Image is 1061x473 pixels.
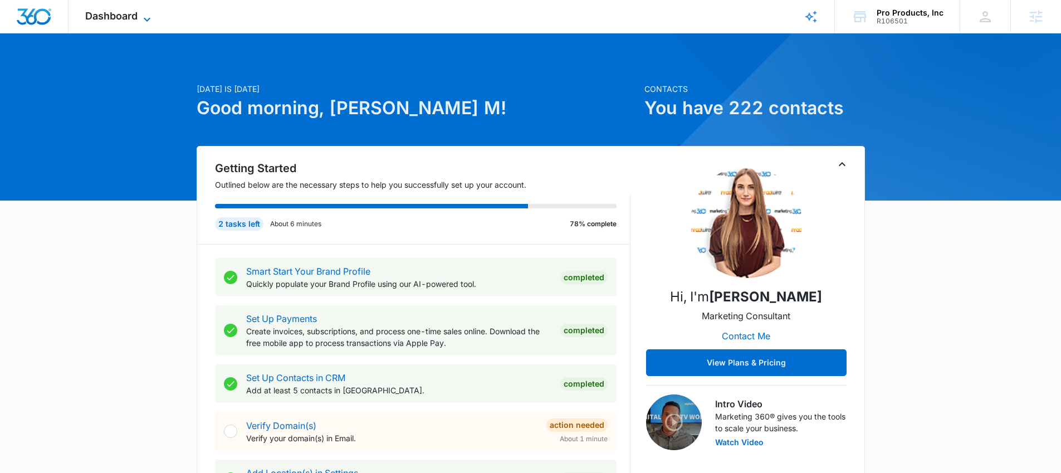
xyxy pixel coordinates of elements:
div: Completed [560,377,608,391]
img: Intro Video [646,394,702,450]
a: Set Up Contacts in CRM [246,372,345,383]
div: account name [877,8,943,17]
div: Action Needed [546,418,608,432]
span: Dashboard [85,10,138,22]
a: Set Up Payments [246,313,317,324]
div: 2 tasks left [215,217,263,231]
button: Watch Video [715,438,764,446]
p: [DATE] is [DATE] [197,83,638,95]
div: Completed [560,324,608,337]
p: Outlined below are the necessary steps to help you successfully set up your account. [215,179,630,191]
p: About 6 minutes [270,219,321,229]
button: View Plans & Pricing [646,349,847,376]
a: Smart Start Your Brand Profile [246,266,370,277]
div: Completed [560,271,608,284]
strong: [PERSON_NAME] [709,289,822,305]
p: Contacts [644,83,865,95]
p: Verify your domain(s) in Email. [246,432,537,444]
p: Quickly populate your Brand Profile using our AI-powered tool. [246,278,551,290]
h1: Good morning, [PERSON_NAME] M! [197,95,638,121]
a: Verify Domain(s) [246,420,316,431]
div: account id [877,17,943,25]
img: emilee egan [691,167,802,278]
p: 78% complete [570,219,617,229]
span: About 1 minute [560,434,608,444]
button: Contact Me [711,323,781,349]
h1: You have 222 contacts [644,95,865,121]
h3: Intro Video [715,397,847,411]
p: Marketing Consultant [702,309,790,323]
p: Marketing 360® gives you the tools to scale your business. [715,411,847,434]
p: Add at least 5 contacts in [GEOGRAPHIC_DATA]. [246,384,551,396]
button: Toggle Collapse [835,158,849,171]
p: Hi, I'm [670,287,822,307]
p: Create invoices, subscriptions, and process one-time sales online. Download the free mobile app t... [246,325,551,349]
h2: Getting Started [215,160,630,177]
